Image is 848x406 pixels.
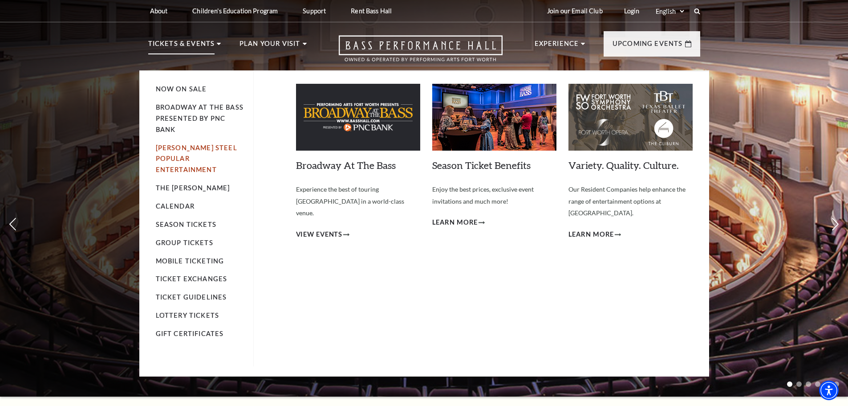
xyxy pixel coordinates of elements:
a: Group Tickets [156,239,213,246]
a: Learn More Season Ticket Benefits [432,217,485,228]
a: [PERSON_NAME] Steel Popular Entertainment [156,144,237,174]
p: Enjoy the best prices, exclusive event invitations and much more! [432,184,556,207]
p: Plan Your Visit [239,38,300,54]
p: Children's Education Program [192,7,278,15]
p: Tickets & Events [148,38,215,54]
a: Season Tickets [156,221,216,228]
a: Season Ticket Benefits [432,159,531,171]
p: Our Resident Companies help enhance the range of entertainment options at [GEOGRAPHIC_DATA]. [568,184,693,219]
span: Learn More [568,229,614,240]
select: Select: [654,7,686,16]
a: Calendar [156,202,195,210]
p: About [150,7,168,15]
a: The [PERSON_NAME] [156,184,230,192]
p: Experience the best of touring [GEOGRAPHIC_DATA] in a world-class venue. [296,184,420,219]
span: Learn More [432,217,478,228]
a: Mobile Ticketing [156,257,224,265]
a: Lottery Tickets [156,312,219,319]
a: Ticket Exchanges [156,275,227,283]
a: Gift Certificates [156,330,224,337]
p: Rent Bass Hall [351,7,392,15]
a: Now On Sale [156,85,207,93]
img: Variety. Quality. Culture. [568,84,693,151]
a: View Events [296,229,350,240]
img: Season Ticket Benefits [432,84,556,151]
div: Accessibility Menu [819,381,839,400]
p: Experience [535,38,579,54]
a: Ticket Guidelines [156,293,227,301]
img: Broadway At The Bass [296,84,420,151]
a: Broadway At The Bass [296,159,396,171]
a: Open this option [307,35,535,70]
a: Learn More Variety. Quality. Culture. [568,229,621,240]
a: Broadway At The Bass presented by PNC Bank [156,103,243,133]
a: Variety. Quality. Culture. [568,159,679,171]
p: Upcoming Events [613,38,683,54]
p: Support [303,7,326,15]
span: View Events [296,229,343,240]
